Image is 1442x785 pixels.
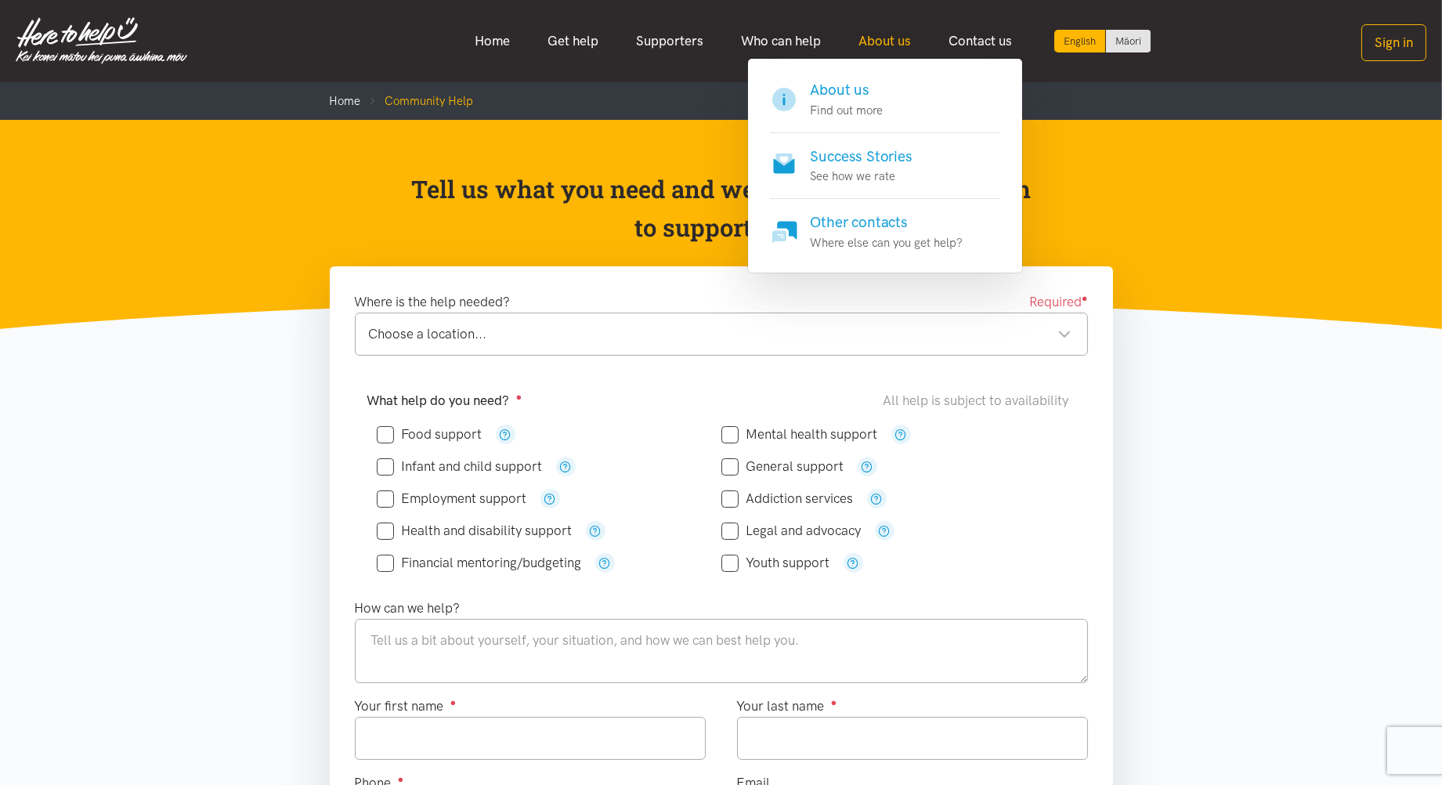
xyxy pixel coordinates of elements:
a: Contact us [930,24,1031,58]
label: What help do you need? [367,390,522,411]
button: Sign in [1361,24,1426,61]
label: Addiction services [721,492,854,505]
label: Legal and advocacy [721,524,862,537]
img: Home [16,17,187,64]
a: Who can help [722,24,840,58]
p: Find out more [811,101,884,120]
label: How can we help? [355,598,461,619]
div: Choose a location... [369,324,1072,345]
sup: ● [1082,292,1088,304]
a: Switch to Te Reo Māori [1106,30,1151,52]
h4: About us [811,79,884,101]
span: Required [1029,291,1088,313]
label: Food support [377,428,482,441]
a: Other contacts Where else can you get help? [770,199,1000,252]
a: About us Find out more [770,79,1000,133]
label: Mental health support [721,428,878,441]
div: Language toggle [1054,30,1151,52]
label: Health and disability support [377,524,573,537]
label: Where is the help needed? [355,291,511,313]
a: Home [456,24,529,58]
label: Your last name [737,696,837,717]
label: Youth support [721,556,830,570]
sup: ● [398,773,404,785]
label: Your first name [355,696,457,717]
a: Home [330,94,361,108]
p: Where else can you get help? [811,233,963,252]
div: All help is subject to availability [884,390,1075,411]
sup: ● [831,696,837,708]
a: About us [840,24,930,58]
a: Supporters [617,24,722,58]
a: Get help [529,24,617,58]
sup: ● [516,391,522,403]
label: Infant and child support [377,460,543,473]
li: Community Help [361,92,474,110]
div: Current language [1054,30,1106,52]
p: See how we rate [811,167,913,186]
sup: ● [450,696,457,708]
p: Tell us what you need and we’ll do everything we can to support you. [410,170,1032,248]
label: Employment support [377,492,527,505]
h4: Success Stories [811,146,913,168]
label: General support [721,460,844,473]
a: Success Stories See how we rate [770,133,1000,200]
label: Financial mentoring/budgeting [377,556,582,570]
h4: Other contacts [811,212,963,233]
div: About us [747,58,1023,273]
